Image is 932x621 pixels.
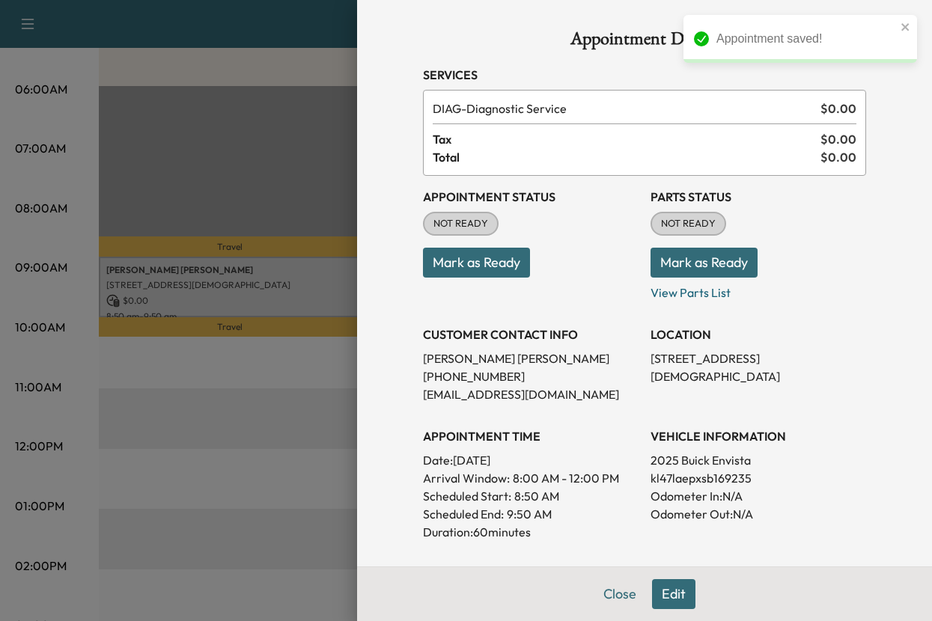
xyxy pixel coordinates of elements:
[820,100,856,117] span: $ 0.00
[423,487,511,505] p: Scheduled Start:
[651,349,866,385] p: [STREET_ADDRESS][DEMOGRAPHIC_DATA]
[433,130,820,148] span: Tax
[651,427,866,445] h3: VEHICLE INFORMATION
[423,248,530,278] button: Mark as Ready
[651,278,866,302] p: View Parts List
[716,30,896,48] div: Appointment saved!
[651,469,866,487] p: kl47laepxsb169235
[651,188,866,206] h3: Parts Status
[820,148,856,166] span: $ 0.00
[651,487,866,505] p: Odometer In: N/A
[423,427,639,445] h3: APPOINTMENT TIME
[820,130,856,148] span: $ 0.00
[423,451,639,469] p: Date: [DATE]
[652,579,695,609] button: Edit
[513,469,619,487] span: 8:00 AM - 12:00 PM
[652,216,725,231] span: NOT READY
[423,325,639,343] h3: CUSTOMER CONTACT INFO
[423,385,639,403] p: [EMAIL_ADDRESS][DOMAIN_NAME]
[423,66,866,84] h3: Services
[651,451,866,469] p: 2025 Buick Envista
[424,216,497,231] span: NOT READY
[423,349,639,367] p: [PERSON_NAME] [PERSON_NAME]
[433,148,820,166] span: Total
[651,565,866,583] h3: CONTACT CUSTOMER
[651,248,758,278] button: Mark as Ready
[423,469,639,487] p: Arrival Window:
[423,367,639,385] p: [PHONE_NUMBER]
[423,30,866,54] h1: Appointment Details
[423,505,504,523] p: Scheduled End:
[651,505,866,523] p: Odometer Out: N/A
[423,565,639,583] h3: History
[423,188,639,206] h3: Appointment Status
[514,487,559,505] p: 8:50 AM
[423,523,639,541] p: Duration: 60 minutes
[901,21,911,33] button: close
[594,579,646,609] button: Close
[651,325,866,343] h3: LOCATION
[433,100,814,117] span: Diagnostic Service
[507,505,552,523] p: 9:50 AM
